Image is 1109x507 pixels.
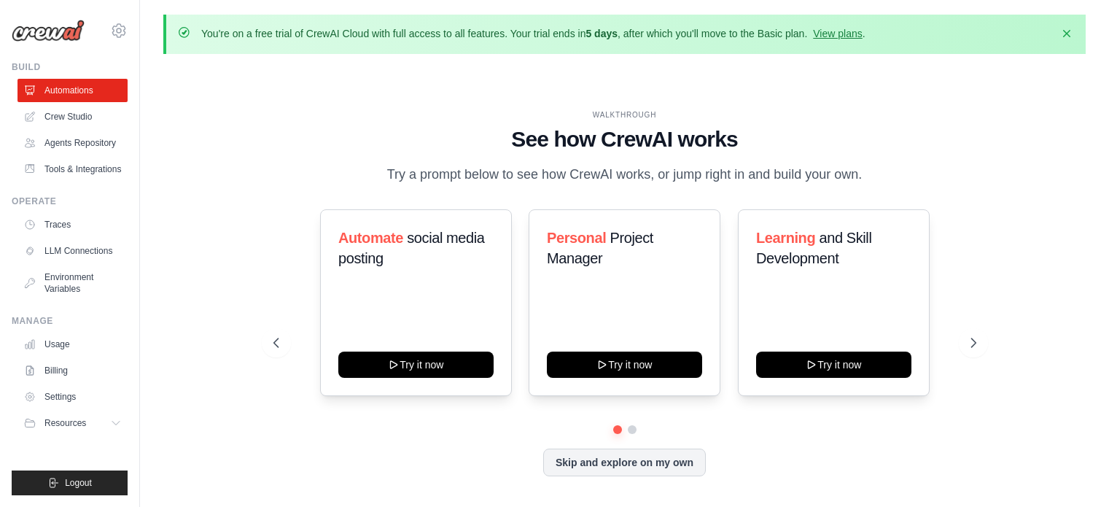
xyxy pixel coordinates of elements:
[12,20,85,42] img: Logo
[44,417,86,429] span: Resources
[12,196,128,207] div: Operate
[813,28,862,39] a: View plans
[547,352,702,378] button: Try it now
[17,266,128,301] a: Environment Variables
[585,28,618,39] strong: 5 days
[65,477,92,489] span: Logout
[547,230,606,246] span: Personal
[338,230,485,266] span: social media posting
[756,230,871,266] span: and Skill Development
[17,359,128,382] a: Billing
[12,315,128,327] div: Manage
[273,109,976,120] div: WALKTHROUGH
[12,61,128,73] div: Build
[17,105,128,128] a: Crew Studio
[273,126,976,152] h1: See how CrewAI works
[17,158,128,181] a: Tools & Integrations
[756,230,815,246] span: Learning
[17,131,128,155] a: Agents Repository
[17,385,128,409] a: Settings
[12,471,128,495] button: Logout
[756,352,911,378] button: Try it now
[380,164,870,185] p: Try a prompt below to see how CrewAI works, or jump right in and build your own.
[17,79,128,102] a: Automations
[201,26,865,41] p: You're on a free trial of CrewAI Cloud with full access to all features. Your trial ends in , aft...
[338,230,403,246] span: Automate
[17,411,128,435] button: Resources
[338,352,494,378] button: Try it now
[17,239,128,263] a: LLM Connections
[543,449,706,476] button: Skip and explore on my own
[17,213,128,236] a: Traces
[547,230,653,266] span: Project Manager
[17,333,128,356] a: Usage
